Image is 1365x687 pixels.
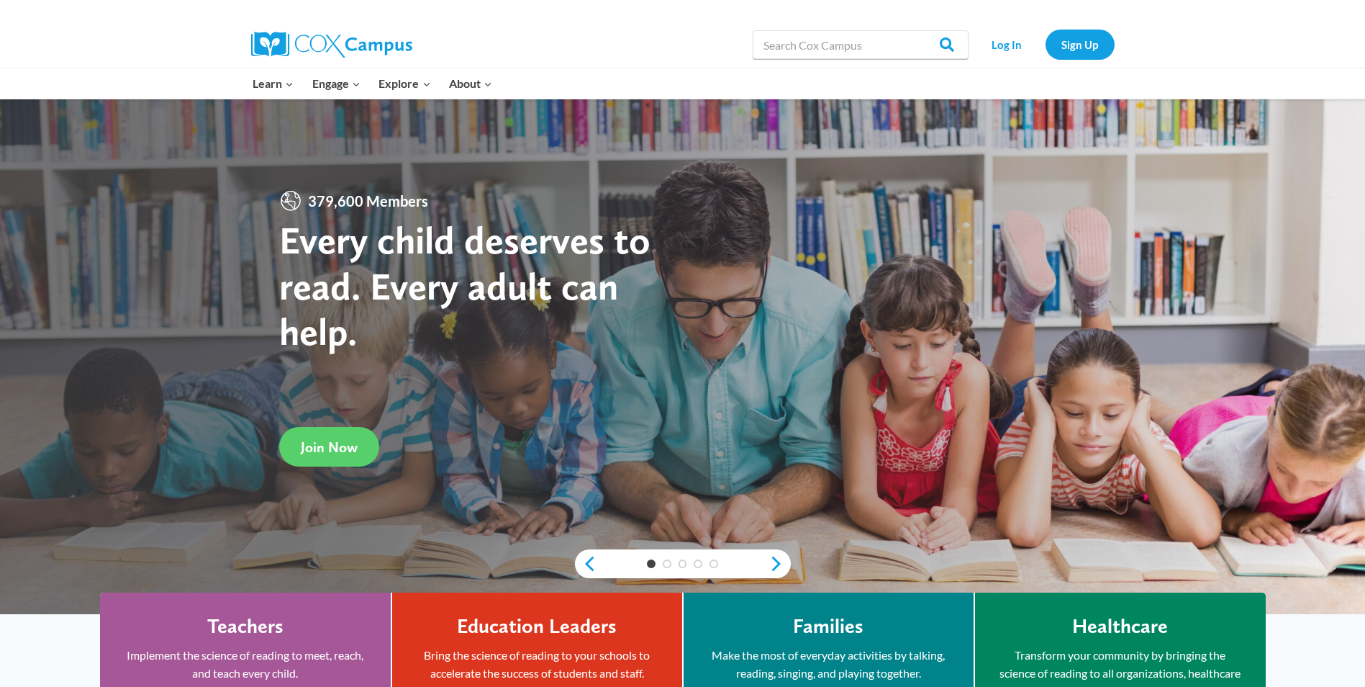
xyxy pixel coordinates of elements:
[647,560,656,568] a: 1
[302,189,434,212] span: 379,600 Members
[279,427,379,467] a: Join Now
[575,549,791,578] div: content slider buttons
[414,646,661,683] p: Bring the science of reading to your schools to accelerate the success of students and staff.
[312,74,360,93] span: Engage
[694,560,702,568] a: 4
[709,560,718,568] a: 5
[449,74,492,93] span: About
[207,614,284,639] h4: Teachers
[457,614,617,639] h4: Education Leaders
[122,646,369,683] p: Implement the science of reading to meet, reach, and teach every child.
[253,74,294,93] span: Learn
[793,614,863,639] h4: Families
[705,646,952,683] p: Make the most of everyday activities by talking, reading, singing, and playing together.
[244,68,502,99] nav: Primary Navigation
[769,555,791,572] a: next
[251,32,412,58] img: Cox Campus
[1072,614,1168,639] h4: Healthcare
[976,30,1115,59] nav: Secondary Navigation
[753,30,969,59] input: Search Cox Campus
[378,74,430,93] span: Explore
[663,560,671,568] a: 2
[1046,30,1115,59] a: Sign Up
[976,30,1038,59] a: Log In
[575,555,597,572] a: previous
[279,217,650,354] strong: Every child deserves to read. Every adult can help.
[301,439,358,456] span: Join Now
[679,560,687,568] a: 3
